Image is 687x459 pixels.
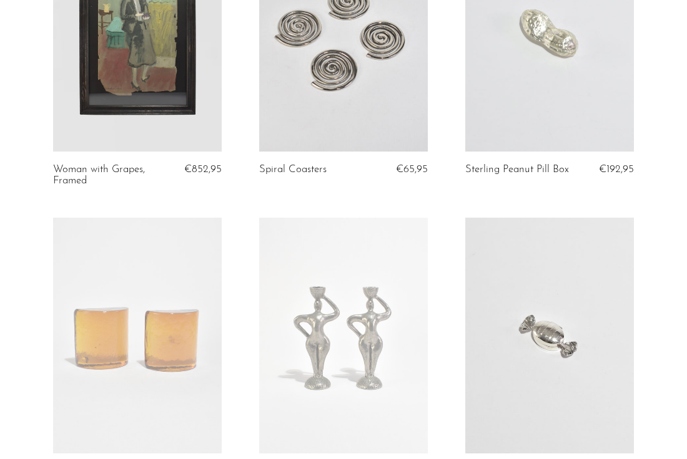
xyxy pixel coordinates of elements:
a: Sterling Peanut Pill Box [465,164,569,175]
span: €65,95 [396,164,428,175]
span: €192,95 [599,164,634,175]
span: €852,95 [184,164,222,175]
a: Woman with Grapes, Framed [53,164,164,187]
a: Spiral Coasters [259,164,327,175]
